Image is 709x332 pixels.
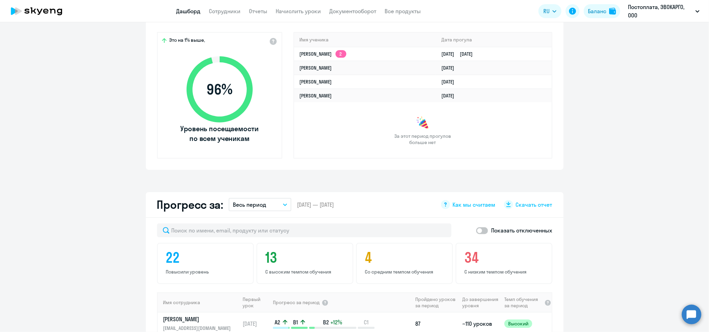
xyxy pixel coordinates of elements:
[297,201,334,208] span: [DATE] — [DATE]
[394,133,452,145] span: За этот период прогулов больше нет
[441,93,460,99] a: [DATE]
[385,8,421,15] a: Все продукты
[364,318,369,326] span: C1
[157,198,223,212] h2: Прогресс за:
[330,8,377,15] a: Документооборот
[441,65,460,71] a: [DATE]
[249,8,268,15] a: Отчеты
[229,198,291,211] button: Весь период
[504,296,542,309] span: Темп обучения за период
[233,200,266,209] p: Весь период
[163,324,235,332] p: [EMAIL_ADDRESS][DOMAIN_NAME]
[166,269,247,275] p: Повысили уровень
[266,269,346,275] p: С высоким темпом обучения
[180,124,260,143] span: Уровень посещаемости по всем ученикам
[294,33,436,47] th: Имя ученика
[300,79,332,85] a: [PERSON_NAME]
[166,249,247,266] h4: 22
[543,7,550,15] span: RU
[275,318,280,326] span: A2
[538,4,561,18] button: RU
[157,223,451,237] input: Поиск по имени, email, продукту или статусу
[209,8,241,15] a: Сотрудники
[170,37,205,45] span: Это на 1% выше,
[336,50,346,58] app-skyeng-badge: 2
[588,7,606,15] div: Баланс
[158,292,240,313] th: Имя сотрудника
[584,4,620,18] button: Балансbalance
[491,226,552,235] p: Показать отключенных
[365,249,446,266] h4: 4
[273,299,320,306] span: Прогресс за период
[323,318,329,326] span: B2
[300,65,332,71] a: [PERSON_NAME]
[465,249,545,266] h4: 34
[293,318,298,326] span: B1
[240,292,272,313] th: Первый урок
[365,269,446,275] p: Со средним темпом обучения
[516,201,552,208] span: Скачать отчет
[459,292,502,313] th: До завершения уровня
[266,249,346,266] h4: 13
[300,51,346,57] a: [PERSON_NAME]2
[330,318,342,326] span: +12%
[465,269,545,275] p: С низким темпом обучения
[441,79,460,85] a: [DATE]
[453,201,496,208] span: Как мы считаем
[628,3,693,19] p: Постоплата, ЭВОКАРГО, ООО
[163,315,239,332] a: [PERSON_NAME][EMAIL_ADDRESS][DOMAIN_NAME]
[300,93,332,99] a: [PERSON_NAME]
[176,8,201,15] a: Дашборд
[624,3,703,19] button: Постоплата, ЭВОКАРГО, ООО
[504,319,532,328] span: Высокий
[180,81,260,98] span: 96 %
[436,33,551,47] th: Дата прогула
[276,8,321,15] a: Начислить уроки
[416,116,430,130] img: congrats
[441,51,478,57] a: [DATE][DATE]
[413,292,459,313] th: Пройдено уроков за период
[163,315,235,323] p: [PERSON_NAME]
[609,8,616,15] img: balance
